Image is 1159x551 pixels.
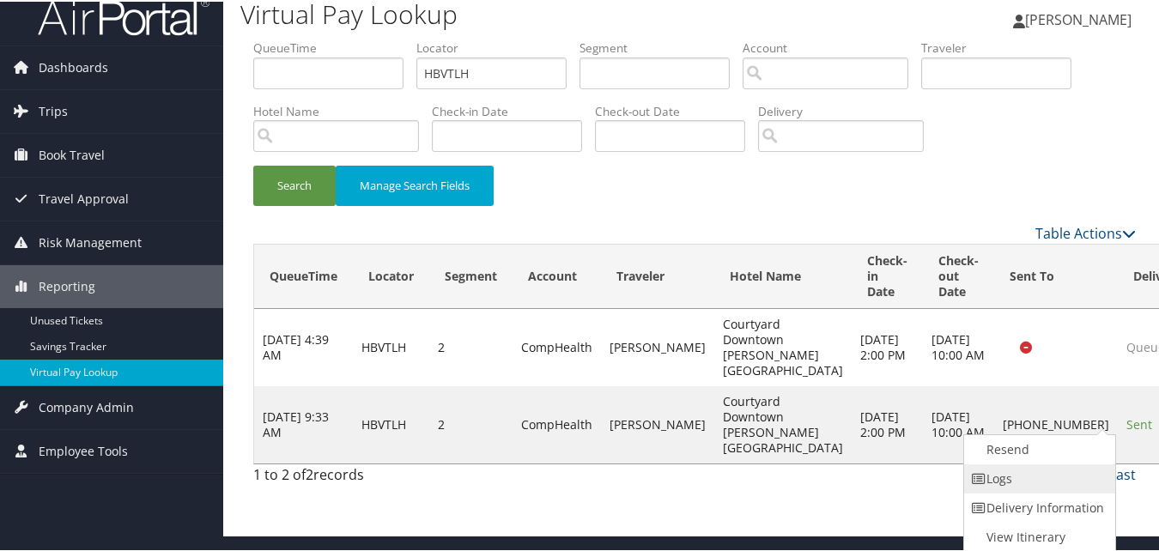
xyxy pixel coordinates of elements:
label: Traveler [921,38,1084,55]
th: Hotel Name: activate to sort column ascending [714,243,852,307]
td: [PHONE_NUMBER] [994,384,1118,462]
div: 1 to 2 of records [253,463,455,492]
td: CompHealth [513,384,601,462]
span: Reporting [39,263,95,306]
span: Employee Tools [39,428,128,471]
td: [DATE] 2:00 PM [852,384,923,462]
span: Travel Approval [39,176,129,219]
th: Traveler: activate to sort column ascending [601,243,714,307]
label: Locator [416,38,579,55]
td: HBVTLH [353,384,429,462]
td: Courtyard Downtown [PERSON_NAME][GEOGRAPHIC_DATA] [714,384,852,462]
td: [PERSON_NAME] [601,307,714,384]
td: CompHealth [513,307,601,384]
label: Check-in Date [432,101,595,118]
td: Courtyard Downtown [PERSON_NAME][GEOGRAPHIC_DATA] [714,307,852,384]
button: Manage Search Fields [336,164,494,204]
button: Search [253,164,336,204]
span: Trips [39,88,68,131]
td: [PERSON_NAME] [601,384,714,462]
a: Last [1109,463,1136,482]
a: Logs [964,463,1111,492]
td: 2 [429,384,513,462]
td: HBVTLH [353,307,429,384]
span: 2 [306,463,313,482]
th: Account: activate to sort column ascending [513,243,601,307]
a: View Itinerary [964,521,1111,550]
label: Delivery [758,101,937,118]
th: QueueTime: activate to sort column descending [254,243,353,307]
span: Dashboards [39,45,108,88]
span: Book Travel [39,132,105,175]
th: Locator: activate to sort column ascending [353,243,429,307]
a: Table Actions [1035,222,1136,241]
th: Sent To: activate to sort column ascending [994,243,1118,307]
td: [DATE] 4:39 AM [254,307,353,384]
td: 2 [429,307,513,384]
label: Check-out Date [595,101,758,118]
label: QueueTime [253,38,416,55]
td: [DATE] 10:00 AM [923,307,994,384]
td: [DATE] 10:00 AM [923,384,994,462]
label: Account [743,38,921,55]
span: [PERSON_NAME] [1025,9,1132,27]
th: Check-out Date: activate to sort column ascending [923,243,994,307]
span: Sent [1126,415,1152,431]
label: Segment [579,38,743,55]
td: [DATE] 2:00 PM [852,307,923,384]
span: Risk Management [39,220,142,263]
label: Hotel Name [253,101,432,118]
th: Check-in Date: activate to sort column ascending [852,243,923,307]
td: [DATE] 9:33 AM [254,384,353,462]
a: Delivery Information [964,492,1111,521]
span: Company Admin [39,384,134,427]
th: Segment: activate to sort column ascending [429,243,513,307]
a: Resend [964,433,1111,463]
